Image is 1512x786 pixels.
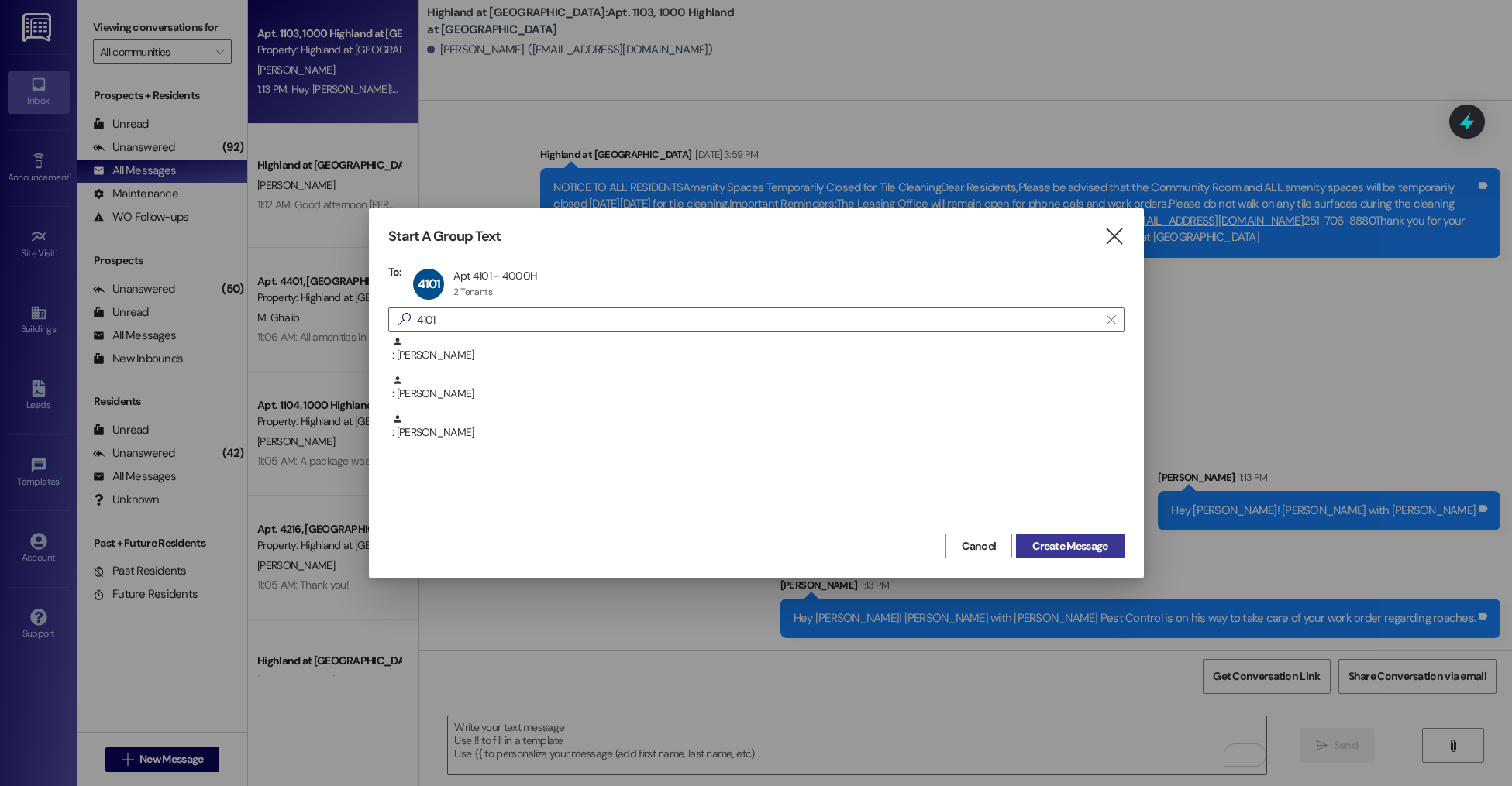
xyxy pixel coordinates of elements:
[388,336,1125,375] div: : [PERSON_NAME]
[388,228,501,245] h3: Start A Group Text
[1107,314,1115,326] i: 
[418,276,441,292] span: 4101
[962,538,996,554] span: Cancel
[1016,534,1124,558] button: Create Message
[388,414,1125,452] div: : [PERSON_NAME]
[392,414,1125,441] div: : [PERSON_NAME]
[453,286,492,298] div: 2 Tenants
[453,269,537,283] div: Apt 4101 - 4000H
[392,375,1125,402] div: : [PERSON_NAME]
[388,265,402,279] h3: To:
[1032,538,1107,554] span: Create Message
[1104,228,1125,245] i: 
[417,309,1099,331] input: Search for any contact or apartment
[388,375,1125,414] div: : [PERSON_NAME]
[392,311,417,328] i: 
[392,336,1125,363] div: : [PERSON_NAME]
[1099,308,1124,331] button: Clear text
[945,534,1012,558] button: Cancel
